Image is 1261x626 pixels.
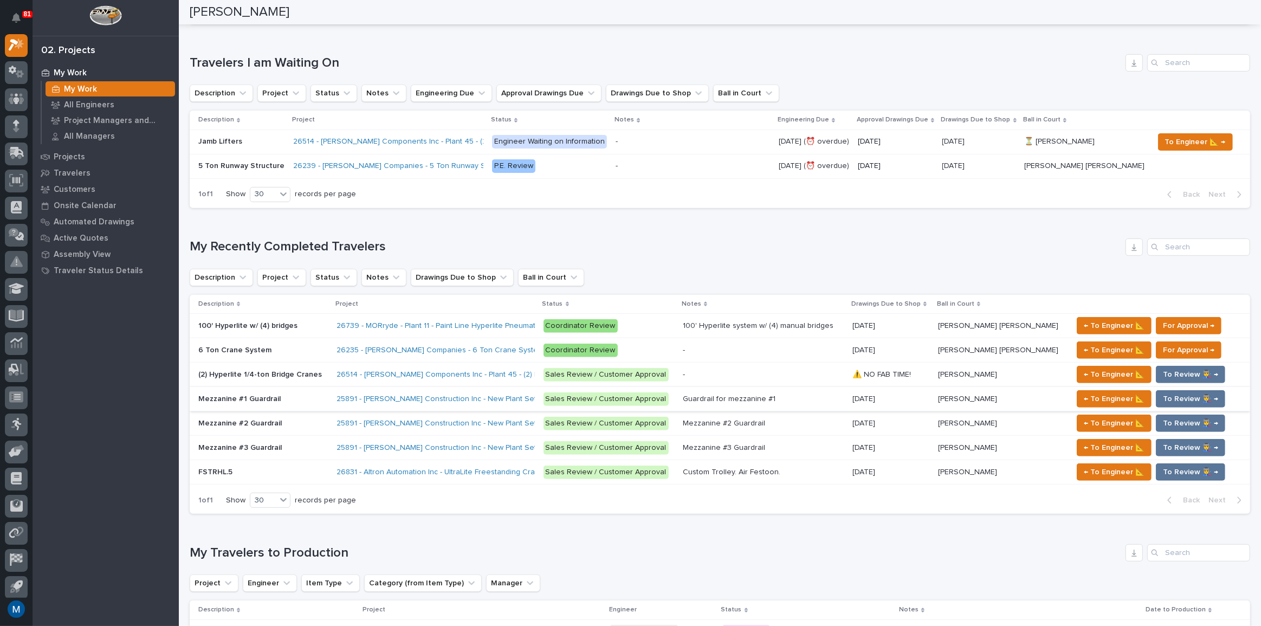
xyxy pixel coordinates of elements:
[42,97,179,112] a: All Engineers
[1023,114,1060,126] p: Ball in Court
[1077,390,1152,408] button: ← To Engineer 📐
[1163,368,1218,381] span: To Review 👨‍🏭 →
[1163,441,1218,454] span: To Review 👨‍🏭 →
[683,419,765,428] div: Mezzanine #2 Guardrail
[1163,466,1218,479] span: To Review 👨‍🏭 →
[64,116,171,126] p: Project Managers and Engineers
[683,370,685,379] div: -
[1024,159,1147,171] p: [PERSON_NAME] [PERSON_NAME]
[1147,544,1250,562] input: Search
[609,604,637,616] p: Engineer
[682,298,701,310] p: Notes
[1159,190,1204,199] button: Back
[190,4,289,20] h2: [PERSON_NAME]
[24,10,31,18] p: 81
[942,135,967,146] p: [DATE]
[243,575,297,592] button: Engineer
[492,135,607,149] div: Engineer Waiting on Information
[295,496,356,505] p: records per page
[938,466,999,477] p: [PERSON_NAME]
[938,319,1060,331] p: [PERSON_NAME] [PERSON_NAME]
[411,85,492,102] button: Engineering Due
[54,185,95,195] p: Customers
[64,85,97,94] p: My Work
[852,368,913,379] p: ⚠️ NO FAB TIME!
[337,395,616,404] a: 25891 - [PERSON_NAME] Construction Inc - New Plant Setup - Mezzanine Project
[54,217,134,227] p: Automated Drawings
[544,319,618,333] div: Coordinator Review
[938,392,999,404] p: [PERSON_NAME]
[337,346,544,355] a: 26235 - [PERSON_NAME] Companies - 6 Ton Crane System
[1084,441,1144,454] span: ← To Engineer 📐
[64,100,114,110] p: All Engineers
[544,368,669,382] div: Sales Review / Customer Approval
[190,387,1250,411] tr: Mezzanine #1 GuardrailMezzanine #1 Guardrail 25891 - [PERSON_NAME] Construction Inc - New Plant S...
[1165,135,1226,149] span: To Engineer 📐 →
[1077,463,1152,481] button: ← To Engineer 📐
[1084,417,1144,430] span: ← To Engineer 📐
[198,319,300,331] p: 100' Hyperlite w/ (4) bridges
[544,417,669,430] div: Sales Review / Customer Approval
[1084,392,1144,405] span: ← To Engineer 📐
[852,441,877,453] p: [DATE]
[1163,417,1218,430] span: To Review 👨‍🏭 →
[250,495,276,506] div: 30
[1084,319,1144,332] span: ← To Engineer 📐
[1156,341,1221,359] button: For Approval →
[190,154,1250,178] tr: 5 Ton Runway Structure5 Ton Runway Structure 26239 - [PERSON_NAME] Companies - 5 Ton Runway Struc...
[198,344,274,355] p: 6 Ton Crane System
[1163,319,1214,332] span: For Approval →
[337,468,544,477] a: 26831 - Altron Automation Inc - UltraLite Freestanding Crane
[54,201,117,211] p: Onsite Calendar
[542,298,563,310] p: Status
[293,137,629,146] a: 26514 - [PERSON_NAME] Components Inc - Plant 45 - (2) Hyperlite ¼ ton bridge cranes; 24’ x 60’
[42,113,179,128] a: Project Managers and Engineers
[198,417,284,428] p: Mezzanine #2 Guardrail
[1158,133,1233,151] button: To Engineer 📐 →
[1156,390,1225,408] button: To Review 👨‍🏭 →
[42,128,179,144] a: All Managers
[198,298,234,310] p: Description
[1204,495,1250,505] button: Next
[852,344,877,355] p: [DATE]
[1147,54,1250,72] input: Search
[198,466,235,477] p: FSTRHL.5
[337,370,672,379] a: 26514 - [PERSON_NAME] Components Inc - Plant 45 - (2) Hyperlite ¼ ton bridge cranes; 24’ x 60’
[683,443,765,453] div: Mezzanine #3 Guardrail
[311,85,357,102] button: Status
[544,441,669,455] div: Sales Review / Customer Approval
[1077,317,1152,334] button: ← To Engineer 📐
[1147,238,1250,256] div: Search
[198,135,244,146] p: Jamb Lifters
[683,468,780,477] div: Custom Trolley. Air Festoon.
[858,162,934,171] p: [DATE]
[1156,366,1225,383] button: To Review 👨‍🏭 →
[1159,495,1204,505] button: Back
[190,460,1250,485] tr: FSTRHL.5FSTRHL.5 26831 - Altron Automation Inc - UltraLite Freestanding Crane Sales Review / Cust...
[337,419,616,428] a: 25891 - [PERSON_NAME] Construction Inc - New Plant Setup - Mezzanine Project
[1146,604,1206,616] p: Date to Production
[683,321,833,331] div: 100' Hyperlite system w/ (4) manual bridges
[198,392,283,404] p: Mezzanine #1 Guardrail
[33,165,179,181] a: Travelers
[942,159,967,171] p: [DATE]
[941,114,1011,126] p: Drawings Due to Shop
[1084,344,1144,357] span: ← To Engineer 📐
[190,85,253,102] button: Description
[64,132,115,141] p: All Managers
[616,137,618,146] div: -
[1156,463,1225,481] button: To Review 👨‍🏭 →
[544,344,618,357] div: Coordinator Review
[250,189,276,200] div: 30
[486,575,540,592] button: Manager
[1077,415,1152,432] button: ← To Engineer 📐
[852,417,877,428] p: [DATE]
[54,68,87,78] p: My Work
[226,190,245,199] p: Show
[491,114,512,126] p: Status
[190,487,222,514] p: 1 of 1
[190,130,1250,154] tr: Jamb LiftersJamb Lifters 26514 - [PERSON_NAME] Components Inc - Plant 45 - (2) Hyperlite ¼ ton br...
[190,545,1121,561] h1: My Travelers to Production
[1156,415,1225,432] button: To Review 👨‍🏭 →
